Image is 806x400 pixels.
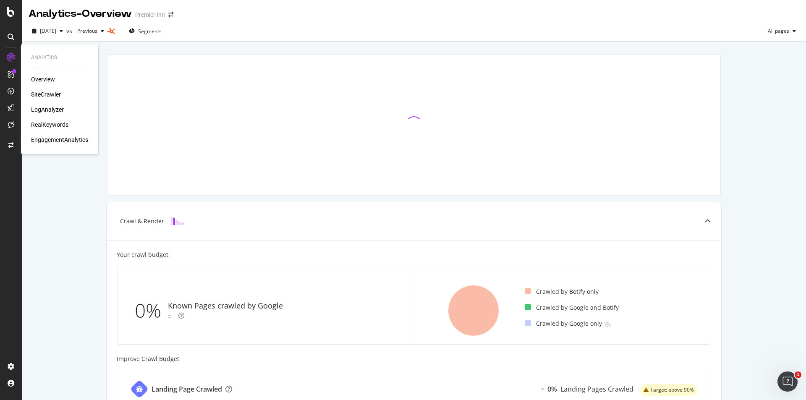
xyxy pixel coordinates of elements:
a: EngagementAnalytics [31,136,88,144]
div: Known Pages crawled by Google [168,301,283,311]
img: block-icon [171,217,184,225]
div: Improve Crawl Budget [117,355,711,363]
span: 2025 Aug. 18th [40,27,56,34]
img: Equal [168,315,171,318]
span: All pages [764,27,789,34]
div: Crawled by Google and Botify [525,303,619,312]
div: - [173,312,175,321]
div: Crawl & Render [120,217,164,225]
a: SiteCrawler [31,90,61,99]
div: Landing Page Crawled [152,384,222,394]
button: Previous [74,24,107,38]
iframe: Intercom live chat [777,371,798,392]
span: Target: above 90% [650,387,694,392]
span: 1 [795,371,801,378]
button: Segments [126,24,165,38]
span: vs [66,27,74,35]
span: Previous [74,27,97,34]
button: All pages [764,24,799,38]
div: Analytics - Overview [29,7,132,21]
img: Equal [541,388,544,390]
div: Crawled by Google only [525,319,602,328]
div: 0% [547,384,557,394]
button: [DATE] [29,24,66,38]
a: RealKeywords [31,120,68,129]
a: LogAnalyzer [31,105,64,114]
div: Premier Inn [135,10,165,19]
div: Crawled by Botify only [525,288,599,296]
span: Segments [138,28,162,35]
div: warning label [640,384,697,396]
div: 0% [135,297,168,324]
div: arrow-right-arrow-left [168,12,173,18]
div: Analytics [31,54,88,61]
a: Overview [31,75,55,84]
div: Landing Pages Crawled [560,384,633,394]
div: Your crawl budget [117,251,168,259]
